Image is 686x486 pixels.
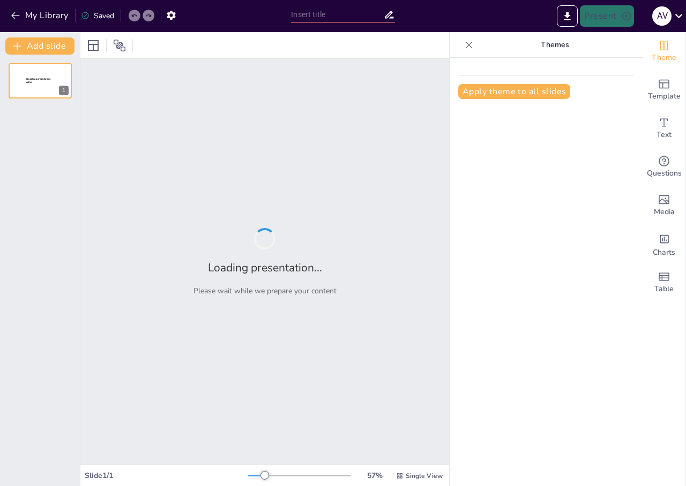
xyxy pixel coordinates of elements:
div: Add a table [643,263,685,302]
span: Questions [647,168,682,179]
p: Please wait while we prepare your content [193,286,337,296]
span: Single View [406,472,443,480]
div: Change the overall theme [643,32,685,71]
button: Export to PowerPoint [557,5,578,27]
input: Insert title [291,7,383,22]
button: Apply theme to all slides [458,84,570,99]
div: 57 % [362,470,387,481]
button: My Library [8,7,73,24]
span: Media [654,206,675,218]
div: 1 [9,63,72,98]
button: Add slide [5,37,74,55]
span: Template [648,90,681,102]
div: Saved [81,11,114,21]
div: Layout [85,37,102,54]
div: Get real-time input from your audience [643,148,685,186]
div: Slide 1 / 1 [85,470,248,481]
div: Add charts and graphs [643,225,685,263]
span: Text [657,129,672,141]
span: Charts [653,247,675,259]
span: Table [654,283,674,295]
button: a v [652,5,672,27]
p: Themes [478,32,632,58]
button: Present [580,5,633,27]
h2: Loading presentation... [208,260,322,275]
div: a v [652,6,672,26]
span: Sendsteps presentation editor [26,78,50,83]
div: Add ready made slides [643,71,685,109]
span: Position [113,39,126,52]
div: 1 [59,86,69,95]
span: Theme [652,52,676,64]
div: Add text boxes [643,109,685,148]
div: Add images, graphics, shapes or video [643,186,685,225]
